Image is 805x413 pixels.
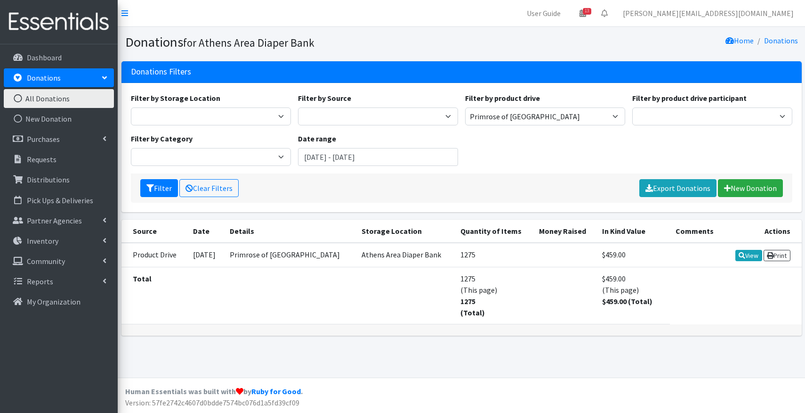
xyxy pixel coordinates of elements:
input: January 1, 2011 - December 31, 2011 [298,148,458,166]
strong: 1275 (Total) [460,297,485,317]
th: Actions [724,220,802,243]
a: Pick Ups & Deliveries [4,191,114,210]
td: 1275 (This page) [455,267,533,324]
th: In Kind Value [596,220,669,243]
strong: Human Essentials was built with by . [125,387,303,396]
p: Dashboard [27,53,62,62]
p: Partner Agencies [27,216,82,225]
a: All Donations [4,89,114,108]
td: $459.00 [596,243,669,267]
td: [DATE] [187,243,224,267]
td: Product Drive [121,243,187,267]
a: Purchases [4,130,114,149]
a: My Organization [4,292,114,311]
a: Requests [4,150,114,169]
h3: Donations Filters [131,67,191,77]
a: Clear Filters [179,179,239,197]
p: Purchases [27,134,60,144]
strong: Total [133,274,152,283]
a: Donations [4,68,114,87]
th: Date [187,220,224,243]
td: Primrose of [GEOGRAPHIC_DATA] [224,243,356,267]
a: Community [4,252,114,271]
label: Filter by product drive [465,92,540,104]
label: Filter by Category [131,133,193,144]
a: [PERSON_NAME][EMAIL_ADDRESS][DOMAIN_NAME] [615,4,801,23]
th: Storage Location [356,220,455,243]
label: Filter by Source [298,92,351,104]
a: User Guide [519,4,568,23]
a: Print [764,250,790,261]
a: Inventory [4,231,114,250]
span: Version: 57fe2742c4607d0bdde7574bc076d1a5fd39cf09 [125,398,299,407]
a: Dashboard [4,48,114,67]
th: Money Raised [533,220,597,243]
a: New Donation [4,109,114,128]
a: Reports [4,272,114,291]
th: Quantity of Items [455,220,533,243]
small: for Athens Area Diaper Bank [183,36,314,50]
th: Details [224,220,356,243]
td: Athens Area Diaper Bank [356,243,455,267]
p: Distributions [27,175,70,184]
a: New Donation [718,179,783,197]
a: Donations [764,36,798,45]
img: HumanEssentials [4,6,114,38]
a: Home [725,36,754,45]
p: Reports [27,277,53,286]
td: 1275 [455,243,533,267]
th: Comments [670,220,724,243]
label: Date range [298,133,336,144]
button: Filter [140,179,178,197]
td: $459.00 (This page) [596,267,669,324]
p: Donations [27,73,61,83]
p: My Organization [27,297,80,306]
p: Requests [27,155,56,164]
strong: $459.00 (Total) [602,297,652,306]
label: Filter by Storage Location [131,92,220,104]
a: View [735,250,762,261]
th: Source [121,220,187,243]
span: 13 [583,8,591,15]
a: Ruby for Good [251,387,301,396]
a: 13 [572,4,594,23]
a: Export Donations [639,179,716,197]
p: Inventory [27,236,58,246]
a: Distributions [4,170,114,189]
p: Community [27,256,65,266]
a: Partner Agencies [4,211,114,230]
label: Filter by product drive participant [632,92,747,104]
p: Pick Ups & Deliveries [27,196,93,205]
h1: Donations [125,34,458,50]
